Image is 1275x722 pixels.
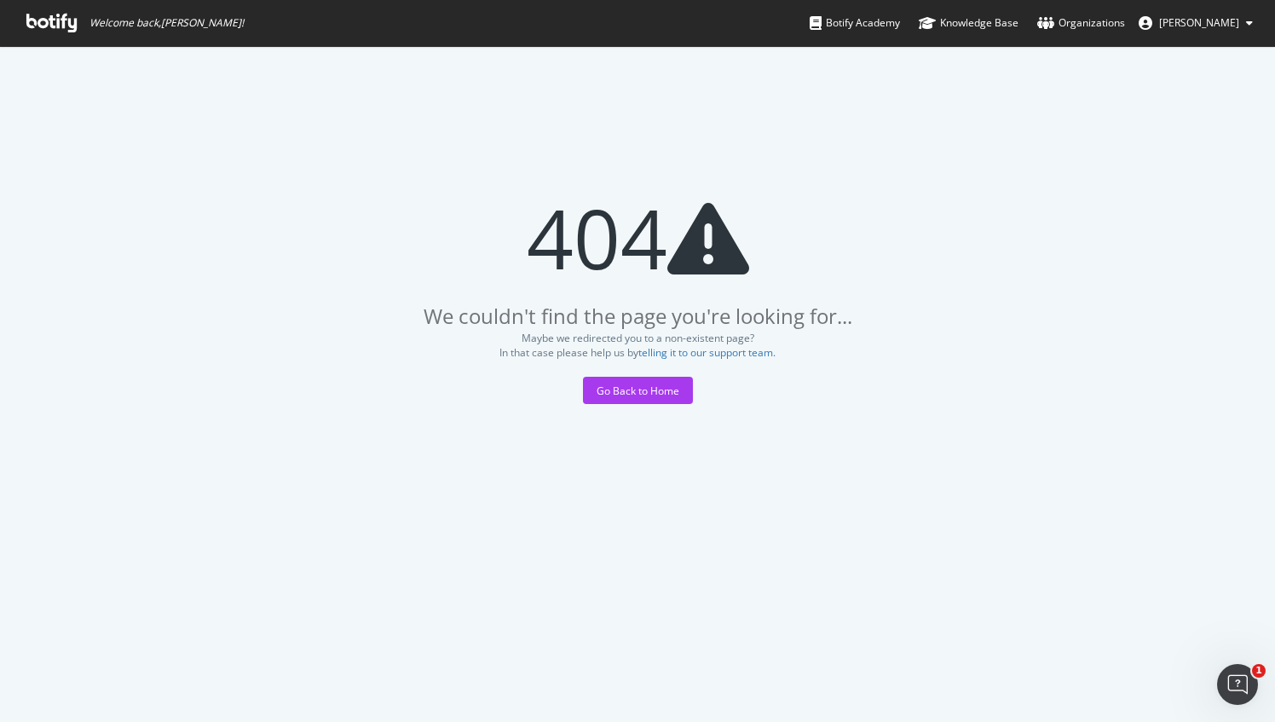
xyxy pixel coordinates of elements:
[1217,664,1258,705] iframe: Intercom live chat
[638,347,776,359] button: telling it to our support team.
[583,384,693,398] a: Go Back to Home
[597,384,679,398] div: Go Back to Home
[919,14,1018,32] div: Knowledge Base
[1037,14,1125,32] div: Organizations
[583,377,693,404] button: Go Back to Home
[1159,15,1239,30] span: Dan Patmore
[810,14,900,32] div: Botify Academy
[89,16,244,30] span: Welcome back, [PERSON_NAME] !
[1125,9,1266,37] button: [PERSON_NAME]
[1252,664,1266,678] span: 1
